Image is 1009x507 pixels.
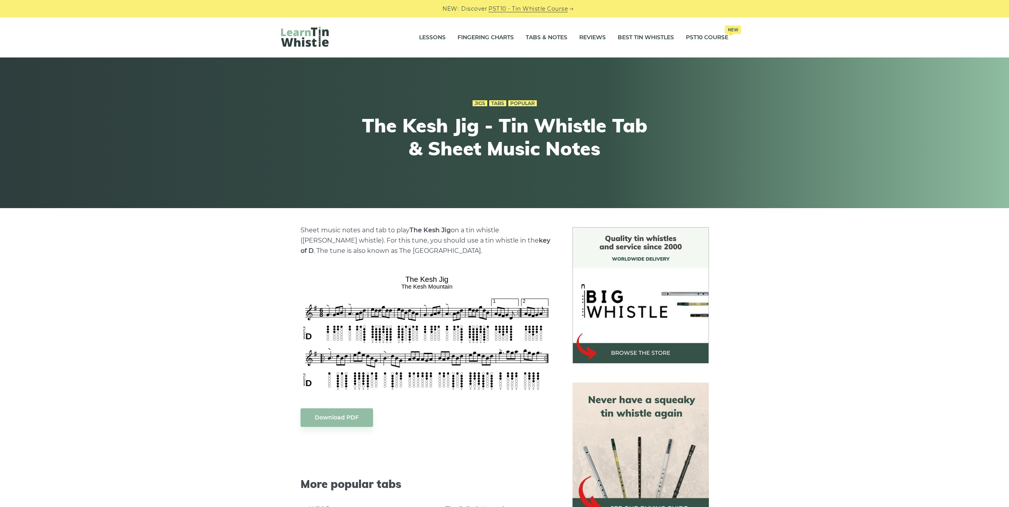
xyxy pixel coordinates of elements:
[489,100,506,107] a: Tabs
[618,28,674,48] a: Best Tin Whistles
[359,114,651,160] h1: The Kesh Jig - Tin Whistle Tab & Sheet Music Notes
[579,28,606,48] a: Reviews
[301,237,550,254] strong: key of D
[301,225,553,256] p: Sheet music notes and tab to play on a tin whistle ([PERSON_NAME] whistle). For this tune, you sh...
[508,100,537,107] a: Popular
[686,28,728,48] a: PST10 CourseNew
[301,477,553,491] span: More popular tabs
[725,25,741,34] span: New
[458,28,514,48] a: Fingering Charts
[301,272,553,392] img: The Kesh Jig Tin Whistle Tabs & Sheet Music
[419,28,446,48] a: Lessons
[410,226,451,234] strong: The Kesh Jig
[301,408,373,427] a: Download PDF
[526,28,567,48] a: Tabs & Notes
[572,227,709,364] img: BigWhistle Tin Whistle Store
[473,100,487,107] a: Jigs
[281,27,329,47] img: LearnTinWhistle.com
